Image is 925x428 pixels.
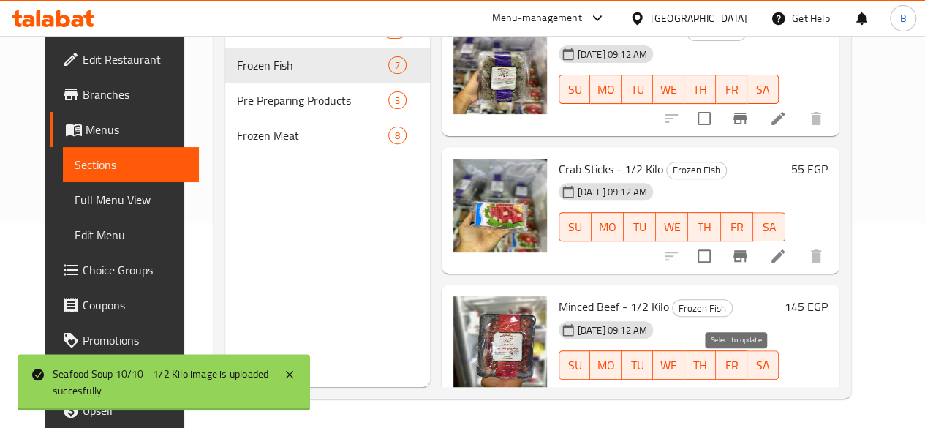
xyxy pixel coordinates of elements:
[727,217,747,238] span: FR
[597,217,618,238] span: MO
[769,247,787,265] a: Edit menu item
[769,110,787,127] a: Edit menu item
[656,212,688,241] button: WE
[798,377,834,412] button: delete
[237,56,388,74] span: Frozen Fish
[237,91,388,109] div: Pre Preparing Products
[653,75,684,104] button: WE
[50,323,199,358] a: Promotions
[627,355,647,376] span: TU
[50,393,199,428] a: Upsell
[785,20,828,41] h6: 270 EGP
[722,355,741,376] span: FR
[453,296,547,390] img: Minced Beef - 1/2 Kilo
[83,261,187,279] span: Choice Groups
[565,79,585,100] span: SU
[63,182,199,217] a: Full Menu View
[659,355,679,376] span: WE
[716,350,747,380] button: FR
[75,191,187,209] span: Full Menu View
[453,159,547,252] img: Crab Sticks - 1/2 Kilo
[624,212,656,241] button: TU
[50,77,199,112] a: Branches
[492,10,582,27] div: Menu-management
[690,355,710,376] span: TH
[559,158,663,180] span: Crab Sticks - 1/2 Kilo
[899,10,906,26] span: B
[672,299,733,317] div: Frozen Fish
[50,112,199,147] a: Menus
[592,212,624,241] button: MO
[651,10,747,26] div: [GEOGRAPHIC_DATA]
[63,147,199,182] a: Sections
[50,42,199,77] a: Edit Restaurant
[684,75,716,104] button: TH
[798,239,834,274] button: delete
[630,217,650,238] span: TU
[590,350,622,380] button: MO
[565,217,586,238] span: SU
[572,323,653,337] span: [DATE] 09:12 AM
[225,83,430,118] div: Pre Preparing Products3
[559,296,669,318] span: Minced Beef - 1/2 Kilo
[225,48,430,83] div: Frozen Fish7
[659,79,679,100] span: WE
[785,296,828,317] h6: 145 EGP
[75,156,187,173] span: Sections
[596,355,616,376] span: MO
[653,350,684,380] button: WE
[590,75,622,104] button: MO
[86,121,187,138] span: Menus
[83,402,187,419] span: Upsell
[694,217,714,238] span: TH
[684,350,716,380] button: TH
[53,366,269,399] div: Seafood Soup 10/10 - 1/2 Kilo image is uploaded succesfully
[667,162,726,179] span: Frozen Fish
[225,7,430,159] nav: Menu sections
[572,185,653,199] span: [DATE] 09:12 AM
[388,91,407,109] div: items
[769,386,787,403] a: Edit menu item
[453,20,547,114] img: Shelled Shrimp - 1/2 Kilo
[722,377,758,412] button: Branch-specific-item
[75,226,187,244] span: Edit Menu
[791,159,828,179] h6: 55 EGP
[50,288,199,323] a: Coupons
[689,103,720,134] span: Select to update
[688,212,720,241] button: TH
[690,79,710,100] span: TH
[721,212,753,241] button: FR
[722,101,758,136] button: Branch-specific-item
[753,212,785,241] button: SA
[627,79,647,100] span: TU
[559,350,591,380] button: SU
[596,79,616,100] span: MO
[83,331,187,349] span: Promotions
[753,355,773,376] span: SA
[83,50,187,68] span: Edit Restaurant
[666,162,727,179] div: Frozen Fish
[673,300,732,317] span: Frozen Fish
[237,127,388,144] span: Frozen Meat
[722,79,741,100] span: FR
[565,355,585,376] span: SU
[389,59,406,72] span: 7
[559,75,591,104] button: SU
[559,212,592,241] button: SU
[572,48,653,61] span: [DATE] 09:12 AM
[798,101,834,136] button: delete
[622,350,653,380] button: TU
[753,79,773,100] span: SA
[759,217,779,238] span: SA
[63,217,199,252] a: Edit Menu
[225,118,430,153] div: Frozen Meat8
[689,241,720,271] span: Select to update
[83,296,187,314] span: Coupons
[83,86,187,103] span: Branches
[722,239,758,274] button: Branch-specific-item
[716,75,747,104] button: FR
[622,75,653,104] button: TU
[50,252,199,288] a: Choice Groups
